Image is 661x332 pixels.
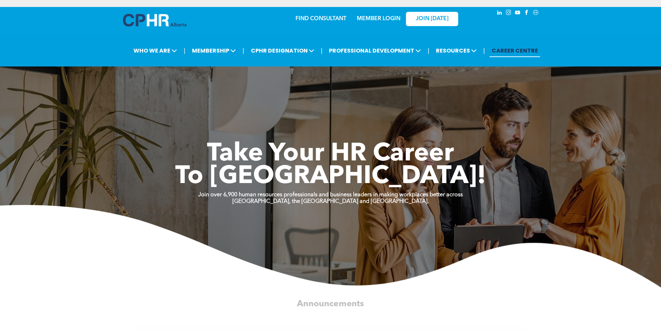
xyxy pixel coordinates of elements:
a: facebook [523,9,531,18]
span: To [GEOGRAPHIC_DATA]! [175,164,486,189]
span: WHO WE ARE [131,44,179,57]
a: linkedin [496,9,504,18]
a: MEMBER LOGIN [357,16,400,22]
img: A blue and white logo for cp alberta [123,14,186,26]
strong: Join over 6,900 human resources professionals and business leaders in making workplaces better ac... [198,192,463,198]
a: youtube [514,9,522,18]
a: FIND CONSULTANT [295,16,346,22]
span: Announcements [297,300,364,308]
span: CPHR DESIGNATION [249,44,316,57]
span: RESOURCES [434,44,479,57]
strong: [GEOGRAPHIC_DATA], the [GEOGRAPHIC_DATA] and [GEOGRAPHIC_DATA]. [232,199,429,204]
span: PROFESSIONAL DEVELOPMENT [327,44,423,57]
a: JOIN [DATE] [406,12,458,26]
span: MEMBERSHIP [190,44,238,57]
a: instagram [505,9,513,18]
li: | [321,44,323,58]
a: CAREER CENTRE [490,44,540,57]
li: | [428,44,429,58]
li: | [483,44,485,58]
a: Social network [532,9,540,18]
li: | [184,44,185,58]
span: JOIN [DATE] [416,16,448,22]
span: Take Your HR Career [207,142,454,167]
li: | [243,44,244,58]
